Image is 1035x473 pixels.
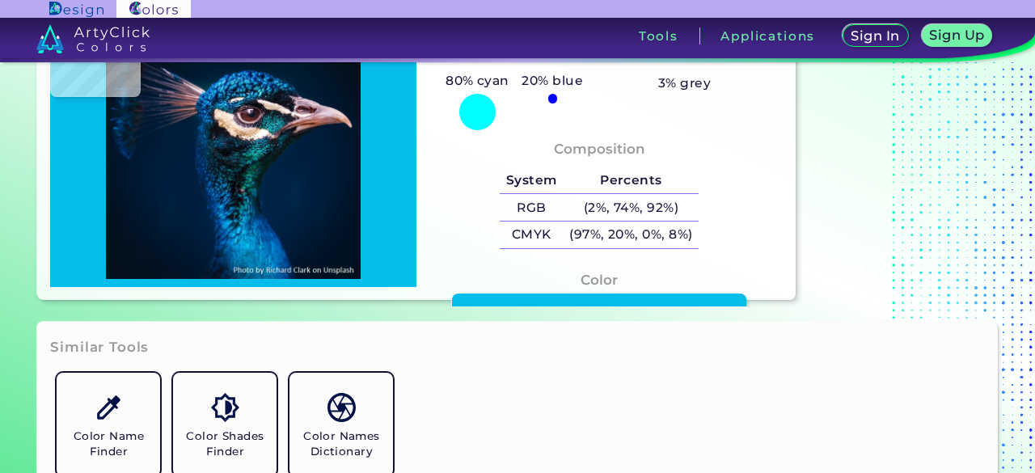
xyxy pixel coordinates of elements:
[58,15,408,279] img: img_pavlin.jpg
[563,194,699,221] h5: (2%, 74%, 92%)
[63,429,154,459] h5: Color Name Finder
[500,222,563,248] h5: CMYK
[563,222,699,248] h5: (97%, 20%, 0%, 8%)
[720,30,815,42] h3: Applications
[500,167,563,194] h5: System
[95,393,123,421] img: icon_color_name_finder.svg
[581,268,618,292] h4: Color
[180,429,270,459] h5: Color Shades Finder
[211,393,239,421] img: icon_color_shades.svg
[853,30,898,42] h5: Sign In
[327,393,356,421] img: icon_color_names_dictionary.svg
[845,25,906,46] a: Sign In
[639,30,678,42] h3: Tools
[439,70,515,91] h5: 80% cyan
[658,73,711,94] h5: 3% grey
[49,2,103,17] img: ArtyClick Design logo
[516,70,589,91] h5: 20% blue
[36,24,150,53] img: logo_artyclick_colors_white.svg
[554,137,645,161] h4: Composition
[923,25,990,46] a: Sign Up
[563,167,699,194] h5: Percents
[931,29,982,41] h5: Sign Up
[296,429,387,459] h5: Color Names Dictionary
[500,194,563,221] h5: RGB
